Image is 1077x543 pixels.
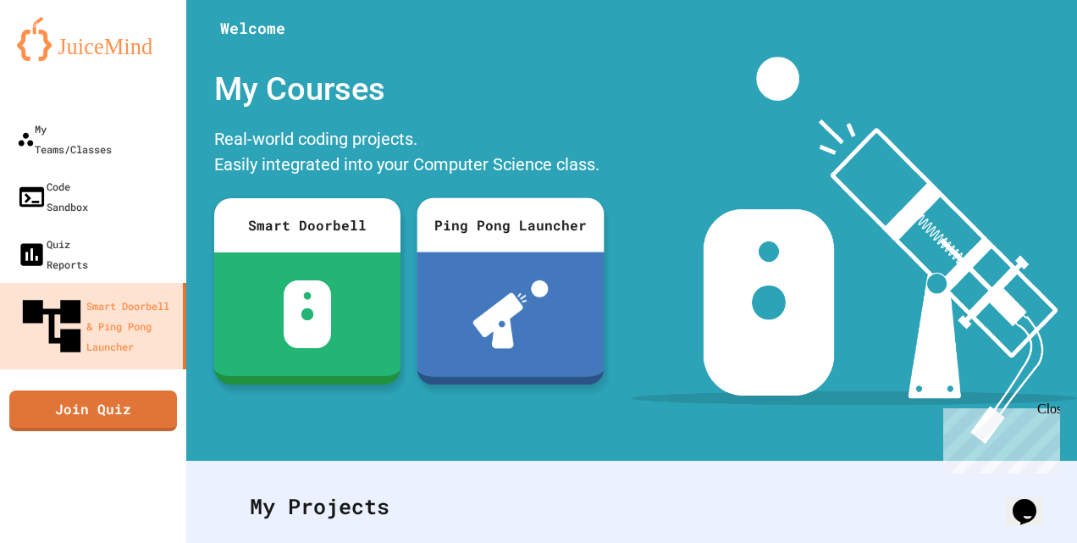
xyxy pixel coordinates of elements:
[206,122,612,186] div: Real-world coding projects. Easily integrated into your Computer Science class.
[632,57,1077,444] img: banner-image-my-projects.png
[17,17,169,61] img: logo-orange.svg
[284,280,332,348] img: sdb-white.svg
[17,234,88,274] div: Quiz Reports
[214,198,400,252] div: Smart Doorbell
[936,402,1060,474] iframe: chat widget
[472,280,548,348] img: ppl-with-ball.png
[17,291,176,361] div: Smart Doorbell & Ping Pong Launcher
[206,57,612,122] div: My Courses
[9,391,177,431] a: Join Quiz
[417,197,604,252] div: Ping Pong Launcher
[17,176,88,217] div: Code Sandbox
[7,7,117,108] div: Chat with us now!Close
[17,119,112,159] div: My Teams/Classes
[1006,475,1060,526] iframe: chat widget
[233,474,1030,540] div: My Projects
